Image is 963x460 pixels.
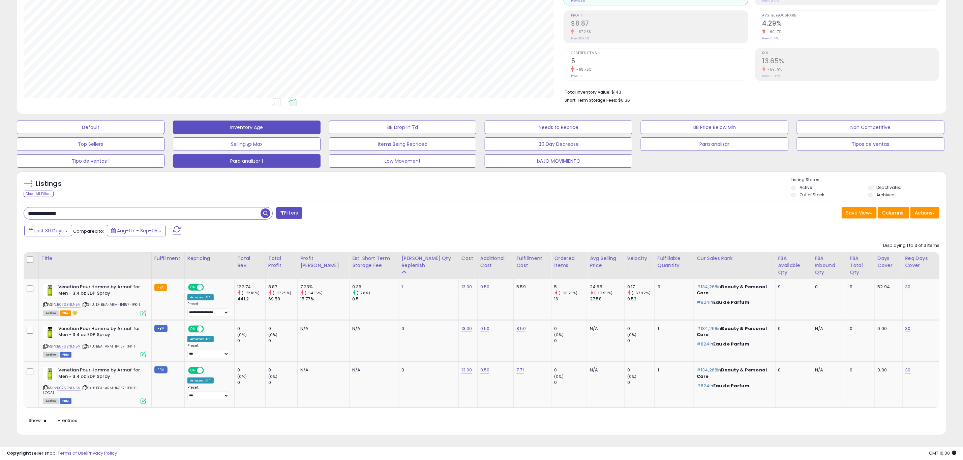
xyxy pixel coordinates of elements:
a: 13.00 [461,284,472,290]
div: 27.58 [590,296,624,302]
div: Amazon AI * [187,336,214,342]
div: 0.00 [878,326,897,332]
div: 8.87 [268,284,297,290]
b: Venetian Pour Homme by Armaf for Men - 3.4 oz EDP Spray [58,284,140,298]
span: ON [189,368,197,373]
div: 0 [627,338,655,344]
div: 0 [237,326,265,332]
div: Preset: [187,343,230,358]
p: in [697,383,770,389]
div: 0 [850,326,870,332]
p: in [697,284,770,296]
a: 7.71 [516,367,524,373]
label: Active [800,185,812,190]
button: Needs to Reprice [485,121,632,134]
span: All listings currently available for purchase on Amazon [43,352,59,358]
button: Para analizar 1 [173,154,321,168]
div: Est. Short Term Storage Fee [352,255,396,269]
b: Venetian Pour Homme by Armaf for Men - 3.4 oz EDP Spray [58,326,140,340]
h2: 4.29% [762,20,939,29]
label: Archived [876,192,895,198]
div: 0 [554,380,587,386]
div: 0 [627,380,655,386]
div: Amazon AI * [187,377,214,384]
small: Prev: $69.58 [571,36,589,40]
div: 5 [554,284,587,290]
button: Tipo de ventas 1 [17,154,164,168]
button: Save View [842,207,877,219]
small: (-72.18%) [242,290,260,296]
small: (0%) [627,374,637,379]
div: Days Cover [878,255,900,269]
h5: Listings [36,179,62,189]
small: Prev: 10.77% [762,36,779,40]
div: Total Profit [268,255,295,269]
div: 9 [658,284,689,290]
small: (-28%) [357,290,370,296]
div: N/A [815,326,842,332]
button: BB Price Below Min [641,121,788,134]
div: 0 [850,367,870,373]
div: N/A [300,326,344,332]
button: Para analizar [641,137,788,151]
div: 0.53 [627,296,655,302]
div: 0 [554,326,587,332]
div: 69.58 [268,296,297,302]
div: FBA inbound Qty [815,255,844,276]
div: Fulfillable Quantity [658,255,691,269]
span: FBM [60,398,72,404]
a: 30 [905,325,911,332]
div: 0 [815,284,842,290]
span: All listings currently available for purchase on Amazon [43,398,59,404]
a: B07SBNLN5V [57,343,81,349]
button: Columns [878,207,909,219]
span: ROI [762,52,939,55]
a: 30 [905,367,911,373]
span: Eau de Parfum [713,383,749,389]
a: Terms of Use [58,450,86,456]
span: #134,268 [697,284,717,290]
div: 441.2 [237,296,265,302]
strong: Copyright [7,450,31,456]
div: Cost [461,255,475,262]
div: N/A [815,367,842,373]
li: $143 [565,88,934,96]
small: (0%) [554,332,564,337]
button: Default [17,121,164,134]
small: (0%) [237,332,247,337]
th: Please note that this number is a calculation based on your required days of coverage and your ve... [399,252,458,279]
div: Req Days Cover [905,255,936,269]
span: Profit [571,14,748,18]
button: Items Being Repriced [329,137,477,151]
span: Avg. Buybox Share [762,14,939,18]
div: 5.59 [516,284,546,290]
div: ASIN: [43,284,146,316]
span: Ordered Items [571,52,748,55]
div: 15.77% [300,296,349,302]
div: Preset: [187,385,230,400]
p: in [697,326,770,338]
button: Actions [910,207,939,219]
button: Low Movement [329,154,477,168]
button: Top Sellers [17,137,164,151]
span: OFF [203,285,214,290]
span: ON [189,285,197,290]
span: #824 [697,341,710,347]
div: 0 [778,367,807,373]
button: Tipos de ventas [797,137,944,151]
div: Additional Cost [480,255,511,269]
a: 8.50 [516,325,526,332]
span: #134,268 [697,325,717,332]
span: | SKU: BEA-ARM-114157-1PK-1 [82,343,136,349]
div: FBA Available Qty [778,255,809,276]
div: Clear All Filters [24,191,54,197]
a: 0.50 [480,284,490,290]
button: Selling @ Max [173,137,321,151]
div: 0 [402,326,453,332]
div: 0 [237,338,265,344]
a: Privacy Policy [87,450,117,456]
small: Prev: 16 [571,74,581,78]
span: | SKU: D-BEA-ARM-114157-1PK-1 [82,302,140,307]
div: 1 [658,326,689,332]
button: 30 Day Decrease [485,137,632,151]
